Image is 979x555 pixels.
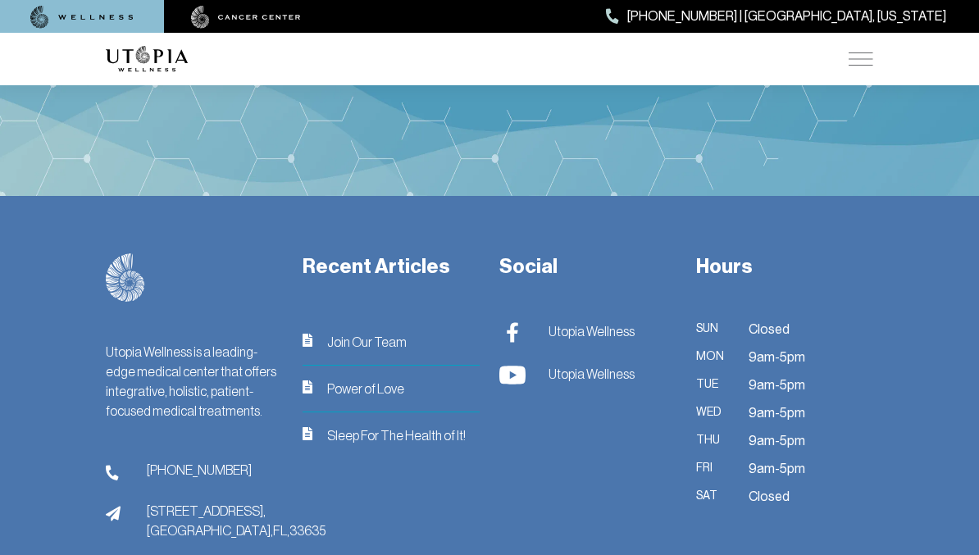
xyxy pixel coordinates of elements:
[749,458,805,480] span: 9am-5pm
[106,465,119,481] img: phone
[303,427,312,440] img: icon
[30,6,134,29] img: wellness
[696,347,729,368] span: Mon
[749,319,790,340] span: Closed
[303,253,480,280] h3: Recent Articles
[549,321,635,341] span: Utopia Wellness
[106,501,283,540] a: address[STREET_ADDRESS],[GEOGRAPHIC_DATA],FL,33635
[327,379,404,398] span: Power of Love
[499,365,526,385] img: Utopia Wellness
[749,486,790,507] span: Closed
[696,430,729,452] span: Thu
[499,253,676,280] h3: Social
[303,379,480,398] a: iconPower of Love
[696,375,729,396] span: Tue
[696,486,729,507] span: Sat
[749,375,805,396] span: 9am-5pm
[191,6,301,29] img: cancer center
[327,425,466,445] span: Sleep For The Health of It!
[147,501,326,540] span: [STREET_ADDRESS], [GEOGRAPHIC_DATA], FL, 33635
[106,46,188,72] img: logo
[106,460,283,481] a: phone[PHONE_NUMBER]
[303,334,312,347] img: icon
[303,425,480,445] a: iconSleep For The Health of It!
[696,403,729,424] span: Wed
[749,403,805,424] span: 9am-5pm
[696,458,729,480] span: Fri
[606,6,946,27] a: [PHONE_NUMBER] | [GEOGRAPHIC_DATA], [US_STATE]
[499,322,526,343] img: Utopia Wellness
[499,362,663,386] a: Utopia Wellness Utopia Wellness
[499,319,663,343] a: Utopia Wellness Utopia Wellness
[849,52,873,66] img: icon-hamburger
[327,332,407,352] span: Join Our Team
[106,506,121,521] img: address
[696,319,729,340] span: Sun
[749,347,805,368] span: 9am-5pm
[147,460,252,480] span: [PHONE_NUMBER]
[106,253,145,303] img: logo
[696,253,873,280] h3: Hours
[627,6,946,27] span: [PHONE_NUMBER] | [GEOGRAPHIC_DATA], [US_STATE]
[106,342,283,421] div: Utopia Wellness is a leading-edge medical center that offers integrative, holistic, patient-focus...
[549,364,635,384] span: Utopia Wellness
[749,430,805,452] span: 9am-5pm
[303,380,312,394] img: icon
[303,332,480,352] a: iconJoin Our Team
